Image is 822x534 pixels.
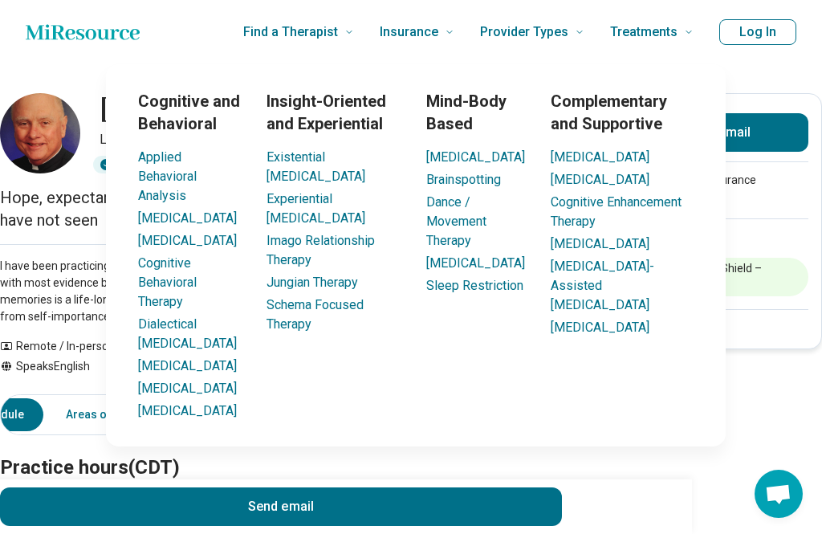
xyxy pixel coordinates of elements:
[267,233,375,267] a: Imago Relationship Therapy
[138,149,197,203] a: Applied Behavioral Analysis
[551,90,694,135] h3: Complementary and Supportive
[426,255,525,271] a: [MEDICAL_DATA]
[138,255,197,309] a: Cognitive Behavioral Therapy
[755,470,803,518] div: Open chat
[380,21,438,43] span: Insurance
[267,297,364,332] a: Schema Focused Therapy
[267,275,358,290] a: Jungian Therapy
[426,172,501,187] a: Brainspotting
[719,19,796,45] button: Log In
[480,21,568,43] span: Provider Types
[426,149,525,165] a: [MEDICAL_DATA]
[551,149,649,165] a: [MEDICAL_DATA]
[551,194,682,229] a: Cognitive Enhancement Therapy
[138,358,237,373] a: [MEDICAL_DATA]
[551,236,649,251] a: [MEDICAL_DATA]
[138,210,237,226] a: [MEDICAL_DATA]
[610,21,678,43] span: Treatments
[551,172,649,187] a: [MEDICAL_DATA]
[426,90,525,135] h3: Mind-Body Based
[267,149,365,184] a: Existential [MEDICAL_DATA]
[10,64,822,446] div: Treatments
[267,90,401,135] h3: Insight-Oriented and Experiential
[138,381,237,396] a: [MEDICAL_DATA]
[138,90,241,135] h3: Cognitive and Behavioral
[138,403,237,418] a: [MEDICAL_DATA]
[426,194,486,248] a: Dance / Movement Therapy
[426,278,523,293] a: Sleep Restriction
[551,259,654,312] a: [MEDICAL_DATA]-Assisted [MEDICAL_DATA]
[138,316,237,351] a: Dialectical [MEDICAL_DATA]
[551,320,649,335] a: [MEDICAL_DATA]
[138,233,237,248] a: [MEDICAL_DATA]
[26,16,140,48] a: Home page
[267,191,365,226] a: Experiential [MEDICAL_DATA]
[243,21,338,43] span: Find a Therapist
